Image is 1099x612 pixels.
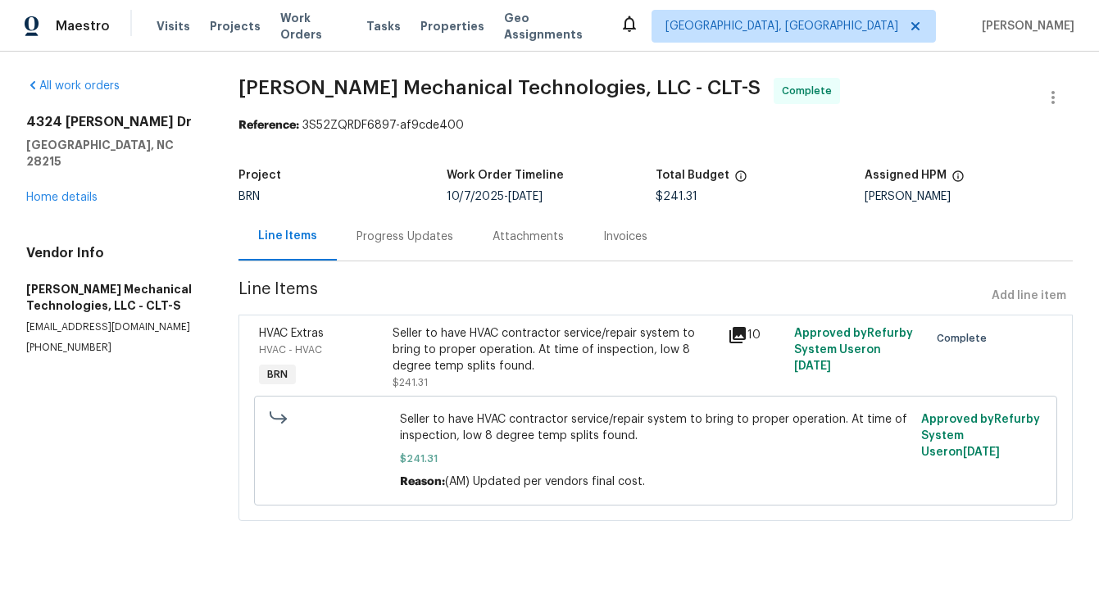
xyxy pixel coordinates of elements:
[238,170,281,181] h5: Project
[400,411,911,444] span: Seller to have HVAC contractor service/repair system to bring to proper operation. At time of ins...
[56,18,110,34] span: Maestro
[238,78,761,97] span: [PERSON_NAME] Mechanical Technologies, LLC - CLT-S
[259,345,322,355] span: HVAC - HVAC
[280,10,347,43] span: Work Orders
[26,137,199,170] h5: [GEOGRAPHIC_DATA], NC 28215
[157,18,190,34] span: Visits
[26,245,199,261] h4: Vendor Info
[794,328,913,372] span: Approved by Refurby System User on
[734,170,747,191] span: The total cost of line items that have been proposed by Opendoor. This sum includes line items th...
[420,18,484,34] span: Properties
[508,191,543,202] span: [DATE]
[493,229,564,245] div: Attachments
[951,170,965,191] span: The hpm assigned to this work order.
[963,447,1000,458] span: [DATE]
[656,191,697,202] span: $241.31
[393,378,428,388] span: $241.31
[26,281,199,314] h5: [PERSON_NAME] Mechanical Technologies, LLC - CLT-S
[665,18,898,34] span: [GEOGRAPHIC_DATA], [GEOGRAPHIC_DATA]
[210,18,261,34] span: Projects
[447,191,504,202] span: 10/7/2025
[445,476,645,487] span: (AM) Updated per vendors final cost.
[728,325,785,345] div: 10
[865,191,1074,202] div: [PERSON_NAME]
[356,229,453,245] div: Progress Updates
[26,192,98,203] a: Home details
[603,229,647,245] div: Invoices
[447,170,564,181] h5: Work Order Timeline
[259,328,324,339] span: HVAC Extras
[504,10,600,43] span: Geo Assignments
[261,366,294,383] span: BRN
[656,170,729,181] h5: Total Budget
[975,18,1074,34] span: [PERSON_NAME]
[26,80,120,92] a: All work orders
[26,341,199,355] p: [PHONE_NUMBER]
[258,228,317,244] div: Line Items
[238,281,985,311] span: Line Items
[782,83,838,99] span: Complete
[26,320,199,334] p: [EMAIL_ADDRESS][DOMAIN_NAME]
[400,451,911,467] span: $241.31
[400,476,445,487] span: Reason:
[393,325,717,374] div: Seller to have HVAC contractor service/repair system to bring to proper operation. At time of ins...
[238,120,299,131] b: Reference:
[238,191,260,202] span: BRN
[794,360,831,372] span: [DATE]
[865,170,947,181] h5: Assigned HPM
[366,20,401,32] span: Tasks
[26,114,199,130] h2: 4324 [PERSON_NAME] Dr
[447,191,543,202] span: -
[937,330,993,347] span: Complete
[238,117,1073,134] div: 3S52ZQRDF6897-af9cde400
[921,414,1040,458] span: Approved by Refurby System User on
